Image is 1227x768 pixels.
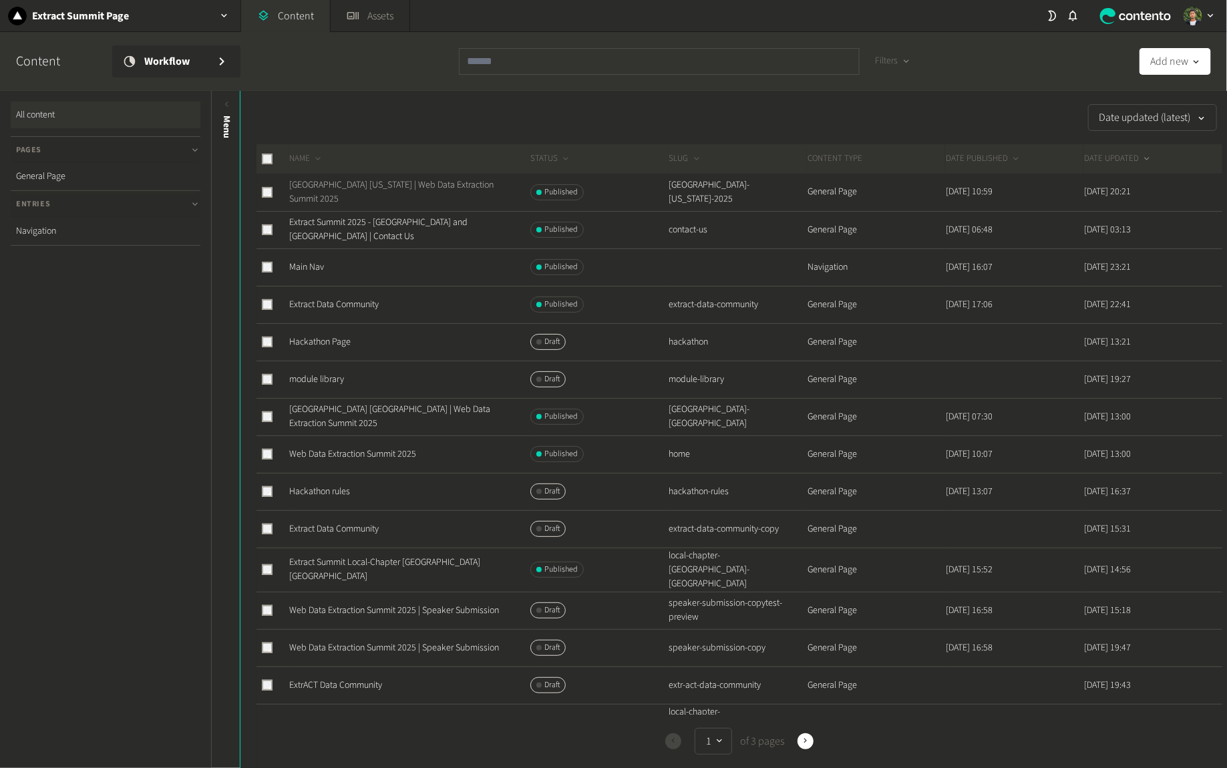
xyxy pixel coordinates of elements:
a: [GEOGRAPHIC_DATA] [US_STATE] | Web Data Extraction Summit 2025 [289,178,494,206]
span: Filters [876,54,898,68]
time: [DATE] 06:48 [946,223,993,236]
button: Add new [1140,48,1211,75]
a: All content [11,102,200,128]
button: Date updated (latest) [1088,104,1217,131]
span: Draft [544,373,560,385]
span: Draft [544,523,560,535]
button: Filters [865,48,922,75]
a: Workflow [112,45,240,77]
span: Draft [544,642,560,654]
span: Menu [220,116,234,138]
img: Extract Summit Page [8,7,27,25]
span: Published [544,224,578,236]
td: speaker-submission-copy [669,629,807,666]
td: local-chapter-[GEOGRAPHIC_DATA]-[GEOGRAPHIC_DATA] [669,704,807,748]
img: Arnold Alexander [1184,7,1202,25]
a: Navigation [11,218,200,244]
time: [DATE] 16:58 [946,604,993,617]
button: SLUG [669,152,702,166]
td: local-chapter-[GEOGRAPHIC_DATA]-[GEOGRAPHIC_DATA] [669,548,807,592]
span: Draft [544,336,560,348]
time: [DATE] 19:47 [1084,641,1131,654]
a: Extract Data Community [289,522,379,536]
span: Workflow [144,53,206,69]
time: [DATE] 15:18 [1084,604,1131,617]
td: General Page [807,211,945,248]
button: DATE PUBLISHED [946,152,1021,166]
td: General Page [807,629,945,666]
time: [DATE] 20:21 [1084,185,1131,198]
a: Hackathon Page [289,335,351,349]
td: extract-data-community-copy [669,510,807,548]
td: contact-us [669,211,807,248]
time: [DATE] 17:06 [946,298,993,311]
h2: Extract Summit Page [32,8,129,24]
button: DATE UPDATED [1084,152,1152,166]
td: Navigation [807,248,945,286]
td: extract-data-community [669,286,807,323]
h2: Content [16,51,91,71]
span: Draft [544,604,560,616]
td: General Page [807,286,945,323]
td: home [669,435,807,473]
time: [DATE] 14:56 [1084,563,1131,576]
time: [DATE] 07:30 [946,410,993,423]
td: General Page [807,666,945,704]
span: Draft [544,679,560,691]
span: Published [544,411,578,423]
td: General Page [807,323,945,361]
time: [DATE] 16:37 [1084,485,1131,498]
td: module-library [669,361,807,398]
span: Published [544,564,578,576]
td: General Page [807,174,945,211]
span: of 3 pages [737,733,784,749]
time: [DATE] 22:41 [1084,298,1131,311]
a: Hackathon rules [289,485,350,498]
span: Entries [16,198,50,210]
a: [GEOGRAPHIC_DATA] [GEOGRAPHIC_DATA] | Web Data Extraction Summit 2025 [289,403,490,430]
td: General Page [807,548,945,592]
time: [DATE] 03:13 [1084,223,1131,236]
a: Web Data Extraction Summit 2025 | Speaker Submission [289,641,499,654]
td: General Page [807,510,945,548]
span: Published [544,186,578,198]
td: General Page [807,361,945,398]
td: [GEOGRAPHIC_DATA]-[GEOGRAPHIC_DATA] [669,398,807,435]
td: hackathon-rules [669,473,807,510]
td: General Page [807,398,945,435]
time: [DATE] 19:27 [1084,373,1131,386]
a: module library [289,373,344,386]
time: [DATE] 19:43 [1084,679,1131,692]
time: [DATE] 16:58 [946,641,993,654]
button: 1 [695,728,732,755]
td: General Page [807,704,945,748]
a: Main Nav [289,260,324,274]
time: [DATE] 15:52 [946,563,993,576]
td: General Page [807,473,945,510]
a: Extract Summit Local-Chapter [GEOGRAPHIC_DATA] [GEOGRAPHIC_DATA] [289,556,480,583]
button: STATUS [530,152,571,166]
a: Extract Data Community [289,298,379,311]
a: Extract Summit 2025 - [GEOGRAPHIC_DATA] and [GEOGRAPHIC_DATA] | Contact Us [289,216,468,243]
td: General Page [807,592,945,629]
time: [DATE] 13:00 [1084,447,1131,461]
a: Web Data Extraction Summit 2025 [289,447,416,461]
time: [DATE] 13:21 [1084,335,1131,349]
td: hackathon [669,323,807,361]
span: Draft [544,486,560,498]
td: [GEOGRAPHIC_DATA]-[US_STATE]-2025 [669,174,807,211]
td: General Page [807,435,945,473]
span: Published [544,448,578,460]
a: Web Data Extraction Summit 2025 | Speaker Submission [289,604,499,617]
time: [DATE] 15:31 [1084,522,1131,536]
time: [DATE] 23:21 [1084,260,1131,274]
th: CONTENT TYPE [807,144,945,174]
a: ExtrACT Data Community [289,679,382,692]
time: [DATE] 13:07 [946,485,993,498]
td: extr-act-data-community [669,666,807,704]
span: Published [544,299,578,311]
time: [DATE] 16:07 [946,260,993,274]
time: [DATE] 10:59 [946,185,993,198]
